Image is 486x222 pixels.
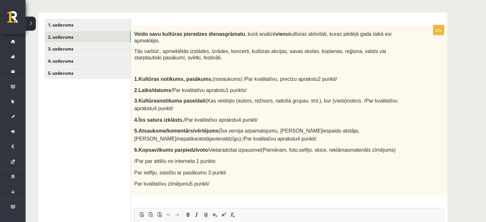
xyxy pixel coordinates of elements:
[138,147,182,153] span: Kopsavilkums par
[138,98,159,103] span: Kultūras
[219,128,249,134] span: (Īsa versija ar
[238,117,258,123] span: 4 punkti/
[226,88,246,93] span: 1 punkts/
[173,88,226,93] span: Par kvalitatīvu aprakstu
[45,43,131,55] a: 3. uzdevums
[45,67,131,79] a: 5. uzdevums
[134,128,138,134] strong: 5.
[134,136,178,142] span: [PERSON_NAME]/
[134,88,138,93] strong: 2.
[210,211,219,219] a: Apakšraksts
[213,136,243,142] span: vienaldzīgu).
[138,117,183,123] span: Īss satura izklāsts.
[318,76,337,82] span: 2 punkti/
[350,147,396,153] span: materiāls zīmējums)
[243,136,244,142] span: /
[138,76,212,82] b: Kultūras notikums, pasākums.
[146,211,155,219] a: Ievietot kā vienkāršu tekstu (vadīšanas taustiņš+pārslēgšanas taustiņš+V)
[171,88,173,93] span: /
[154,106,173,111] span: 4 punkti/
[245,76,318,82] span: Par kvalitatīvu, precīzu aprakstu
[134,181,190,187] span: Par kvalitatīvu zīmējumu
[138,88,153,93] span: Laiks/
[190,181,208,187] span: 5 punkti
[212,76,245,82] span: (nosaukums) /
[219,211,228,219] a: Augšraksts
[433,25,444,35] p: 20p
[228,211,237,219] a: Noņemt stilus
[173,211,182,219] a: Atkārtot (vadīšanas taustiņš+Y)
[134,98,138,103] strong: 3.
[208,147,220,153] span: /vieta
[134,158,135,164] span: /
[201,211,210,219] a: Pasvītrojums (vadīšanas taustiņš+U)
[6,6,303,13] body: Bagātinātā teksta redaktors, wiswyg-editor-user-answer-47433814468600
[275,31,289,37] strong: vienu
[208,181,209,187] span: /
[45,55,131,67] a: 4. uzdevums
[137,211,146,219] a: Ielīmēt (vadīšanas taustiņš+V)
[159,98,205,103] span: notikuma pase/dati
[7,11,26,27] a: Rīgas 1. Tālmācības vidusskola
[134,31,245,37] strong: Veido savu kultūras pieredzes dienasgrāmatu
[135,158,215,164] span: Par par attēlu no interneta 1 punkts
[153,88,171,93] span: datums
[134,147,138,153] strong: 6.
[178,136,213,142] span: nepatika/atstāja
[134,49,386,61] span: Tās varbūt:, apmeklētās izstādes, izrādes, koncerti, kultūras akcijas, savas skolas, kopienas, re...
[45,31,131,43] a: 2. uzdevums
[185,117,238,123] span: Par kvalitatīvu aprakstu
[205,98,305,103] span: (Kas veidojis (autors, režisors, radošā grupa
[261,147,299,153] span: (Piemēram, foto,
[134,170,226,175] span: Par selfiju, saistītu ar pasākumu 3 punkti
[134,76,138,82] strong: 1.
[249,128,322,134] span: pamatojumu, [PERSON_NAME]
[155,211,164,219] a: Ievietot no Worda
[45,19,131,31] a: 1. uzdevums
[184,117,185,123] span: /
[182,147,208,153] span: piedzīvoto
[192,211,201,219] a: Slīpraksts (vadīšanas taustiņš+I)
[305,98,347,103] span: u. tml.), kur (vieta)
[299,147,350,153] span: selfijs, skice, reklāmas
[220,147,261,153] span: radošai izpausmei
[347,98,366,103] span: noticis. /
[244,136,297,142] span: Par kvalitatīvu aprakstu
[138,128,219,134] span: Atsauksme/komentārs/vērtējums
[322,128,359,134] span: iespaidu atstāja,
[164,211,173,219] a: Atcelt (vadīšanas taustiņš+Z)
[134,31,391,43] span: , kurā analizē kultūras aktivitāti, kuras pēdējā gada laikā esi apmeklējis.
[134,117,138,123] strong: 4.
[297,136,316,142] span: 4 punkti/
[183,211,192,219] a: Treknraksts (vadīšanas taustiņš+B)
